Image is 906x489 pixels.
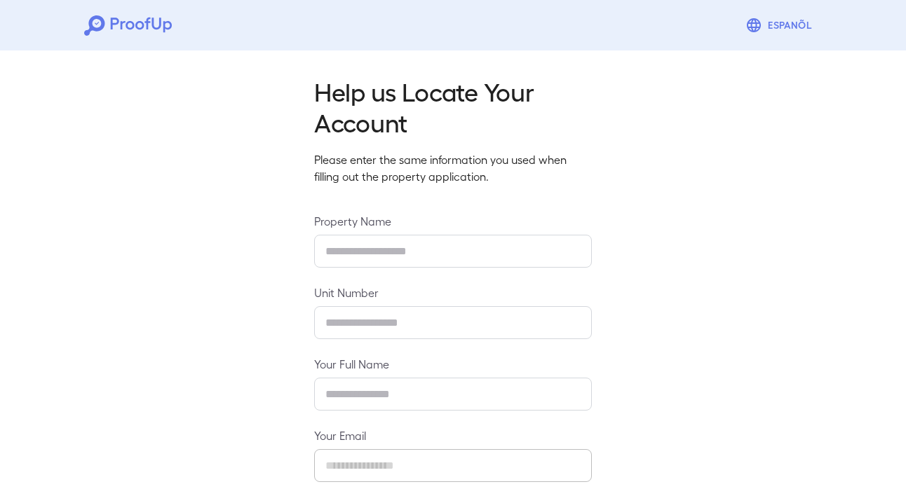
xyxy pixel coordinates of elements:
[740,11,822,39] button: Espanõl
[314,356,592,372] label: Your Full Name
[314,76,592,137] h2: Help us Locate Your Account
[314,427,592,443] label: Your Email
[314,284,592,301] label: Unit Number
[314,151,592,185] p: Please enter the same information you used when filling out the property application.
[314,213,592,229] label: Property Name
